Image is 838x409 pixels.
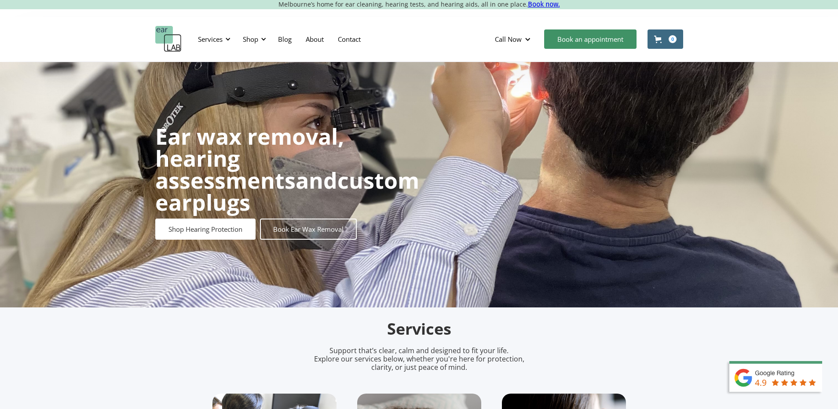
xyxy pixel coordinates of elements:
strong: Ear wax removal, hearing assessments [155,121,344,195]
h1: and [155,125,419,213]
div: 0 [669,35,677,43]
div: Shop [238,26,269,52]
a: Book Ear Wax Removal [260,219,357,240]
a: Open cart [648,29,683,49]
strong: custom earplugs [155,165,419,217]
h2: Services [212,319,626,340]
a: About [299,26,331,52]
div: Shop [243,35,258,44]
a: Blog [271,26,299,52]
p: Support that’s clear, calm and designed to fit your life. Explore our services below, whether you... [303,347,536,372]
a: Contact [331,26,368,52]
div: Services [198,35,223,44]
div: Call Now [495,35,522,44]
a: Shop Hearing Protection [155,219,256,240]
a: home [155,26,182,52]
div: Services [193,26,233,52]
a: Book an appointment [544,29,637,49]
div: Call Now [488,26,540,52]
